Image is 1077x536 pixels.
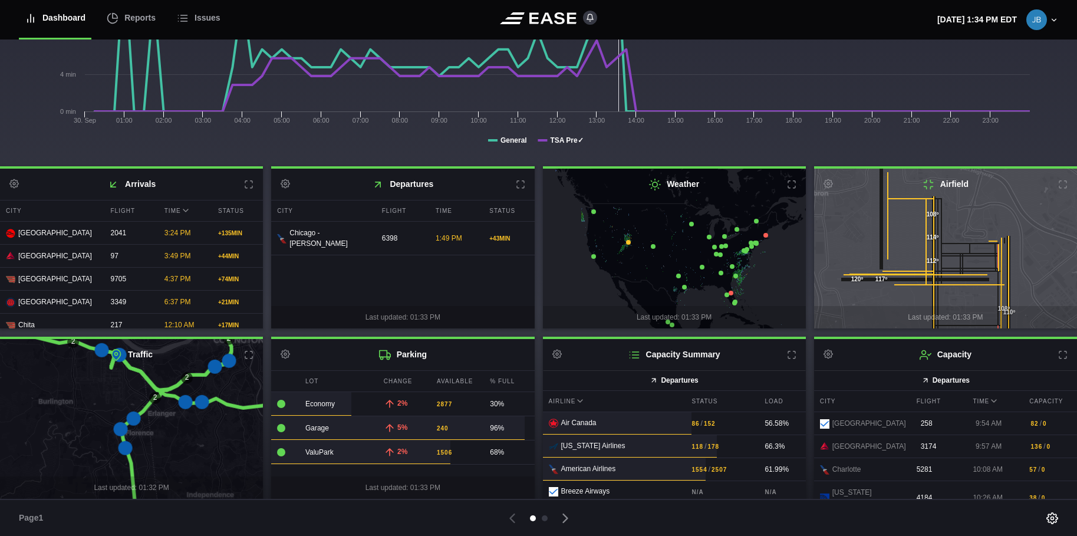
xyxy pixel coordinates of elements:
h2: Parking [271,339,534,370]
div: Flight [105,200,156,221]
div: 6398 [376,227,427,249]
text: 11:00 [510,117,526,124]
tspan: 30. Sep [74,117,96,124]
div: Time [430,200,480,221]
text: 10:00 [470,117,487,124]
span: 3:49 PM [164,252,191,260]
h2: Airfield [814,169,1077,200]
b: N/A [765,488,799,496]
div: 9705 [105,268,156,290]
text: 03:00 [195,117,212,124]
span: Chita [18,320,35,330]
span: 10:26 AM [973,494,1003,502]
div: Last updated: 01:33 PM [271,306,534,328]
div: Flight [911,391,964,412]
text: 12:00 [549,117,566,124]
div: 96% [490,423,528,433]
div: Lot [299,371,375,392]
b: 1554 [691,465,707,474]
div: 30% [490,399,528,409]
span: 2% [397,448,407,456]
img: 74ad5be311c8ae5b007de99f4e979312 [1026,9,1047,30]
div: 258 [915,412,967,435]
span: 4:37 PM [164,275,191,283]
span: / [1043,441,1045,452]
div: 66.3% [765,441,799,452]
b: 2877 [437,400,452,409]
span: / [1038,464,1040,475]
div: Time [967,391,1020,412]
div: Available [431,371,481,392]
span: / [1038,492,1040,503]
p: [DATE] 1:34 PM EDT [937,14,1017,26]
b: 1506 [437,448,452,457]
text: 15:00 [667,117,684,124]
div: + 44 MIN [218,252,257,261]
b: N/A [691,488,750,496]
text: 08:00 [392,117,409,124]
span: 12:10 AM [164,321,195,329]
span: / [701,418,703,429]
span: Economy [305,400,335,408]
text: 02:00 [156,117,172,124]
tspan: General [500,136,527,144]
span: [GEOGRAPHIC_DATA] [832,441,906,452]
span: [GEOGRAPHIC_DATA] [18,297,92,307]
div: 3349 [105,291,156,313]
div: Airline [543,391,683,412]
div: 2 [149,392,161,404]
h2: Capacity [814,339,1077,370]
text: 13:00 [589,117,605,124]
span: [GEOGRAPHIC_DATA] [18,228,92,238]
div: Flight [376,200,427,221]
b: 0 [1042,465,1046,474]
b: 0 [1043,419,1047,428]
span: American Airlines [561,465,616,473]
span: Page 1 [19,512,48,524]
span: / [709,464,710,475]
tspan: TSA Pre✓ [550,136,583,144]
text: 20:00 [864,117,881,124]
div: Status [483,200,534,221]
text: 01:00 [116,117,133,124]
div: Status [212,200,263,221]
div: + 74 MIN [218,275,257,284]
span: [US_STATE] Airlines [561,442,625,450]
div: Last updated: 01:33 PM [271,476,534,499]
span: 6:37 PM [164,298,191,306]
div: + 135 MIN [218,229,257,238]
div: + 17 MIN [218,321,257,330]
b: 118 [691,442,703,451]
text: 06:00 [313,117,330,124]
text: 16:00 [707,117,723,124]
span: 5% [397,423,407,432]
tspan: 4 min [60,71,76,78]
span: ValuPark [305,448,334,456]
div: Status [686,391,756,412]
div: 2 [181,372,193,384]
span: [GEOGRAPHIC_DATA] [832,418,906,429]
div: 97 [105,245,156,267]
div: 2041 [105,222,156,244]
b: 0 [1047,442,1051,451]
div: 4184 [911,486,964,509]
span: Charlotte [832,464,861,475]
h2: Capacity Summary [543,339,806,370]
text: 22:00 [943,117,960,124]
div: 68% [490,447,528,458]
span: 9:57 AM [976,442,1002,450]
text: 19:00 [825,117,841,124]
text: 17:00 [746,117,763,124]
span: / [1040,418,1042,429]
span: Garage [305,424,329,432]
text: 04:00 [234,117,251,124]
span: 9:54 AM [976,419,1002,428]
span: 10:08 AM [973,465,1003,473]
span: 3:24 PM [164,229,191,237]
span: [US_STATE][PERSON_NAME] [832,487,902,508]
span: Breeze Airways [561,487,610,495]
text: 07:00 [353,117,369,124]
b: 2507 [712,465,727,474]
text: 14:00 [628,117,644,124]
h2: Weather [543,169,806,200]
